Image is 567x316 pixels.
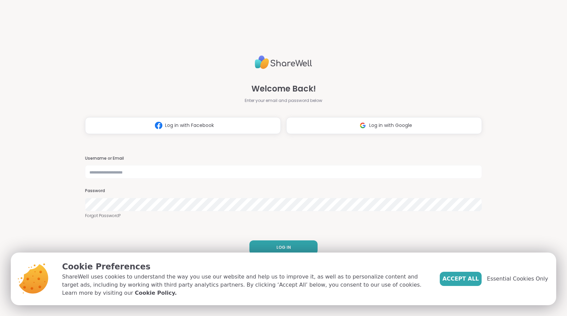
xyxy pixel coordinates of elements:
span: Welcome Back! [251,83,316,95]
span: Enter your email and password below [245,98,322,104]
p: ShareWell uses cookies to understand the way you use our website and help us to improve it, as we... [62,273,429,297]
button: Log in with Facebook [85,117,281,134]
a: Cookie Policy. [135,289,177,297]
button: Accept All [440,272,482,286]
button: Log in with Google [286,117,482,134]
span: Accept All [442,275,479,283]
h3: Username or Email [85,156,482,161]
span: LOG IN [276,244,291,251]
button: LOG IN [249,240,318,255]
span: Essential Cookies Only [487,275,548,283]
img: ShareWell Logomark [356,119,369,132]
a: Forgot Password? [85,213,482,219]
img: ShareWell Logomark [152,119,165,132]
h3: Password [85,188,482,194]
img: ShareWell Logo [255,53,312,72]
p: Cookie Preferences [62,261,429,273]
span: Log in with Google [369,122,412,129]
span: Log in with Facebook [165,122,214,129]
